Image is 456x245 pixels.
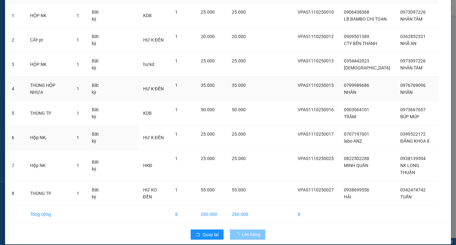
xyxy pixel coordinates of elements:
span: 0822502288 [344,156,369,161]
span: NHÃ AN [400,41,416,46]
span: HƯ KO ĐỀN [143,187,157,199]
span: 0903064101 [344,107,369,112]
td: Bất kỳ [87,126,109,150]
span: HẢI [344,194,351,199]
span: 0354442023 [344,58,369,63]
td: Bất kỳ [87,52,109,77]
span: VPAS1110250013 [298,58,334,63]
span: 1 [77,191,79,196]
button: Lên hàng [230,229,265,240]
span: Lên hàng [242,231,260,238]
span: 50.000 [201,107,215,112]
span: TUẤN [400,194,412,199]
span: 25.000 [232,10,246,15]
span: 25.000 [201,156,215,161]
span: 0799989686 [344,83,369,88]
span: 55.000 [201,187,215,192]
span: 0909501389 [344,34,369,39]
span: 0906438368 [344,10,369,15]
span: 0938139594 [400,156,426,161]
span: 1 [175,58,178,63]
td: HỘP NK [25,52,72,77]
span: 1 [77,163,79,168]
span: 25.000 [232,58,246,63]
span: 50.000 [232,107,246,112]
td: THÙNG TP [25,101,72,126]
span: VPAS1110250017 [298,132,334,137]
span: 25.000 [232,132,246,137]
span: 25.000 [201,58,215,63]
span: VPAS1110250025 [298,156,334,161]
span: 20.000 [201,34,215,39]
span: 0362852331 [400,34,426,39]
span: HKĐ [143,163,152,168]
td: 8 [170,206,196,223]
span: 1 [77,37,79,42]
span: HƯ K ĐỀN [143,86,164,91]
td: Tổng cộng [25,206,72,223]
span: 0399522172 [400,132,426,137]
td: 5 [7,101,25,126]
span: loading [235,232,242,237]
span: NHÂN [400,90,413,95]
td: THÙNG TP [25,181,72,206]
span: 0973097226 [400,10,426,15]
span: 1 [77,135,79,140]
td: HỘP NK [25,3,72,28]
td: 4 [7,77,25,101]
td: Bất kỳ [87,101,109,126]
span: 1 [77,13,79,18]
span: 1 [77,62,79,67]
span: LB BAMBO CHI TOAN [344,16,387,22]
span: TRÂM [344,114,356,119]
td: Bất kỳ [87,77,109,101]
span: HƯ K ĐỀN [143,135,164,140]
span: VPAS1110250012 [298,34,334,39]
span: 20.000 [232,34,246,39]
span: 1 [175,10,178,15]
span: 35.000 [201,83,215,88]
span: VPAS1110250010 [298,10,334,15]
span: 25.000 [201,10,215,15]
td: 1 [7,3,25,28]
span: 1 [77,111,79,116]
span: 35.000 [232,83,246,88]
span: 1 [77,86,79,91]
span: rollback [196,232,200,237]
span: HƯ K ĐỀN [143,37,164,42]
span: VPAS1110250027 [298,187,334,192]
span: 1 [175,83,178,88]
td: THÙNG HỘP NHỰA [25,77,72,101]
td: Hộp NK [25,150,72,181]
span: NHÂN [344,90,356,95]
td: 8 [7,181,25,206]
td: 260.000 [227,206,253,223]
td: 8 [293,206,339,223]
td: 2 [7,28,25,52]
span: VPAS1110250016 [298,107,334,112]
span: 25.000 [201,132,215,137]
td: Bất kỳ [87,181,109,206]
button: rollbackQuay lại [191,229,224,240]
span: Quay lại [203,231,218,238]
span: hư kd [143,62,154,67]
span: 1 [175,187,178,192]
span: 0973667657 [400,107,426,112]
span: NK LONG THUẬN [400,163,419,175]
span: 1 [175,107,178,112]
span: 1 [175,34,178,39]
td: 6 [7,126,25,150]
span: CTY BẾN THÀNH [344,41,377,46]
span: 0976769096 [400,83,426,88]
span: MINH QUÂN [344,163,368,168]
span: VPAS1110250015 [298,83,334,88]
td: Bất kỳ [87,3,109,28]
td: 260.000 [196,206,226,223]
span: 25.000 [232,156,246,161]
span: 1 [175,156,178,161]
span: KDB [143,111,152,116]
td: 3 [7,52,25,77]
td: Bất kỳ [87,150,109,181]
span: 0707197001 [344,132,369,137]
span: NHÂN TÂM [400,16,422,22]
